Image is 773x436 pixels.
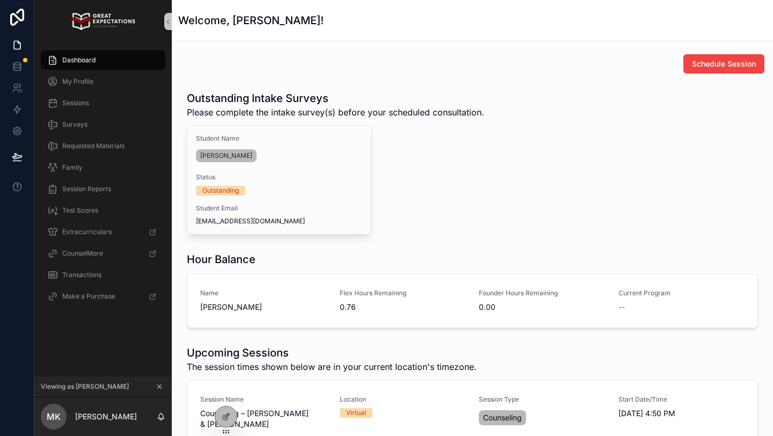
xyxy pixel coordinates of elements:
span: Session Type [479,395,606,404]
span: Location [340,395,466,404]
span: Founder Hours Remaining [479,289,606,297]
span: 0.76 [340,302,466,313]
span: Student Email [196,204,362,213]
span: Please complete the intake survey(s) before your scheduled consultation. [187,106,484,119]
span: Session Name [200,395,327,404]
span: Name [200,289,327,297]
span: [PERSON_NAME] [200,302,327,313]
span: Flex Hours Remaining [340,289,466,297]
a: Family [41,158,165,177]
span: The session times shown below are in your current location's timezone. [187,360,477,373]
div: scrollable content [34,43,172,320]
h1: Welcome, [PERSON_NAME]! [178,13,324,28]
a: Extracurriculars [41,222,165,242]
span: Transactions [62,271,101,279]
span: Current Program [618,289,745,297]
h1: Outstanding Intake Surveys [187,91,484,106]
span: Counseling – [PERSON_NAME] & [PERSON_NAME] [200,408,327,430]
span: Dashboard [62,56,96,64]
a: Test Scores [41,201,165,220]
span: CounselMore [62,249,103,258]
span: 0.00 [479,302,606,313]
span: Session Reports [62,185,111,193]
span: MK [47,410,61,423]
span: Family [62,163,83,172]
span: Make a Purchase [62,292,115,301]
a: Dashboard [41,50,165,70]
a: [PERSON_NAME] [196,149,257,162]
a: Make a Purchase [41,287,165,306]
h1: Hour Balance [187,252,256,267]
span: Start Date/Time [618,395,745,404]
span: [DATE] 4:50 PM [618,408,745,419]
span: Student Name [196,134,362,143]
div: Virtual [346,408,366,418]
span: Sessions [62,99,89,107]
span: [EMAIL_ADDRESS][DOMAIN_NAME] [196,217,362,226]
span: Test Scores [62,206,98,215]
span: My Profile [62,77,93,86]
div: Outstanding [202,186,239,195]
button: Schedule Session [683,54,764,74]
span: Status [196,173,362,181]
span: Extracurriculars [62,228,112,236]
a: CounselMore [41,244,165,263]
h1: Upcoming Sessions [187,345,477,360]
a: Surveys [41,115,165,134]
span: Schedule Session [692,59,756,69]
img: App logo [71,13,135,30]
span: -- [618,302,625,313]
a: My Profile [41,72,165,91]
span: Viewing as [PERSON_NAME] [41,382,129,391]
span: [PERSON_NAME] [200,151,252,160]
span: Surveys [62,120,87,129]
span: Requested Materials [62,142,125,150]
a: Session Reports [41,179,165,199]
a: Requested Materials [41,136,165,156]
p: [PERSON_NAME] [75,411,137,422]
a: Transactions [41,265,165,285]
span: Counseling [483,412,522,423]
a: Sessions [41,93,165,113]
